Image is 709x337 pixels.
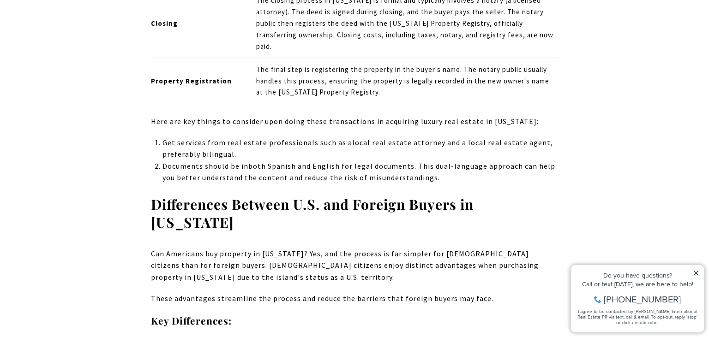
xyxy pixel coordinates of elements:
[256,65,549,97] span: The final step is registering the property in the buyer's name. The notary public usually handles...
[151,19,178,28] strong: Closing
[10,30,133,36] div: Call or text [DATE], we are here to help!
[162,161,248,171] span: Documents should be in
[38,43,115,53] span: [PHONE_NUMBER]
[162,160,558,184] li: both Spanish and English for legal documents
[12,57,132,74] span: I agree to be contacted by [PERSON_NAME] International Real Estate PR via text, call & email. To ...
[162,137,558,160] li: local real estate attorney and a local real estate agent
[151,248,558,284] p: Can Americans buy property in [US_STATE]? Yes, and the process is far simpler for [DEMOGRAPHIC_DA...
[151,117,539,126] span: Here are key things to consider upon doing these transactions in acquiring luxury real estate in ...
[162,138,352,147] span: Get services from real estate professionals such as a
[151,293,558,305] p: These advantages streamline the process and reduce the barriers that foreign buyers may face.
[151,77,232,85] strong: Property Registration
[151,314,232,327] strong: Key Differences:
[10,21,133,27] div: Do you have questions?
[151,195,474,231] strong: Differences Between U.S. and Foreign Buyers in [US_STATE]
